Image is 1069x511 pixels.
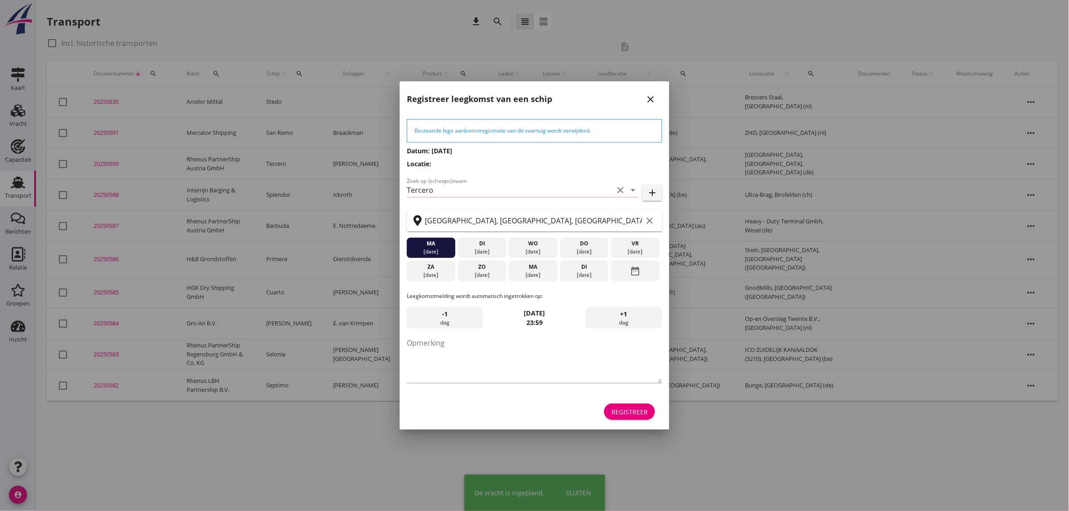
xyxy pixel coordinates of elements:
div: [DATE] [613,248,657,256]
h2: Registreer leegkomst van een schip [407,93,552,105]
i: add [647,187,658,198]
strong: [DATE] [524,309,545,317]
textarea: Opmerking [407,336,662,383]
div: ma [511,263,555,271]
i: arrow_drop_down [628,185,638,196]
div: dag [586,307,662,329]
div: [DATE] [409,248,453,256]
h3: Datum: [DATE] [407,146,662,156]
div: za [409,263,453,271]
div: [DATE] [460,271,504,279]
h3: Locatie: [407,159,662,169]
div: [DATE] [460,248,504,256]
i: clear [615,185,626,196]
div: dag [407,307,483,329]
span: +1 [620,309,628,319]
div: [DATE] [511,271,555,279]
div: [DATE] [409,271,453,279]
div: zo [460,263,504,271]
p: Leegkomstmelding wordt automatisch ingetrokken op: [407,292,662,300]
i: clear [644,215,655,226]
strong: 23:59 [526,318,543,327]
div: [DATE] [562,271,606,279]
div: [DATE] [511,248,555,256]
i: close [645,94,656,105]
div: Bestaande lege aankomstregistratie van dit vaartuig wordt verwijderd. [414,127,655,135]
div: do [562,240,606,248]
input: Zoek op terminal of plaats [425,213,642,228]
span: -1 [442,309,448,319]
div: Registreer [611,407,648,417]
div: wo [511,240,555,248]
div: [DATE] [562,248,606,256]
input: Zoek op (scheeps)naam [407,183,613,197]
button: Registreer [604,404,655,420]
div: di [460,240,504,248]
div: di [562,263,606,271]
div: ma [409,240,453,248]
i: date_range [630,263,641,279]
div: vr [613,240,657,248]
